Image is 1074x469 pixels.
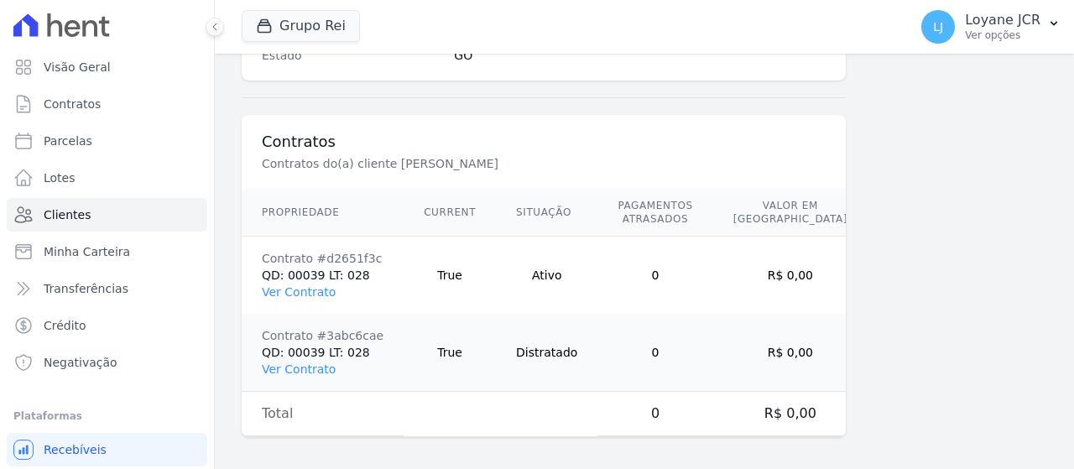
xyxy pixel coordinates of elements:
td: True [404,237,496,315]
h3: Contratos [262,132,826,152]
th: Current [404,189,496,237]
button: LJ Loyane JCR Ver opções [908,3,1074,50]
span: Crédito [44,317,86,334]
span: LJ [933,21,943,33]
td: R$ 0,00 [713,237,868,315]
td: R$ 0,00 [713,314,868,392]
td: Ativo [496,237,597,315]
th: Situação [496,189,597,237]
td: 0 [597,392,712,436]
dt: Estado [262,47,441,64]
th: Pagamentos Atrasados [597,189,712,237]
a: Ver Contrato [262,362,336,376]
a: Transferências [7,272,207,305]
a: Visão Geral [7,50,207,84]
a: Contratos [7,87,207,121]
p: Contratos do(a) cliente [PERSON_NAME] [262,155,826,172]
button: Grupo Rei [242,10,360,42]
div: Contrato #d2651f3c [262,250,383,267]
a: Crédito [7,309,207,342]
a: Recebíveis [7,433,207,466]
span: Visão Geral [44,59,111,76]
a: Minha Carteira [7,235,207,268]
p: Loyane JCR [965,12,1040,29]
td: R$ 0,00 [713,392,868,436]
a: Ver Contrato [262,285,336,299]
td: 0 [597,314,712,392]
td: QD: 00039 LT: 028 [242,314,404,392]
div: Plataformas [13,406,201,426]
a: Parcelas [7,124,207,158]
span: Clientes [44,206,91,223]
span: Recebíveis [44,441,107,458]
td: Distratado [496,314,597,392]
th: Propriedade [242,189,404,237]
span: Negativação [44,354,117,371]
span: Transferências [44,280,128,297]
span: Contratos [44,96,101,112]
a: Negativação [7,346,207,379]
th: Valor em [GEOGRAPHIC_DATA] [713,189,868,237]
a: Clientes [7,198,207,232]
span: Lotes [44,169,76,186]
span: Parcelas [44,133,92,149]
td: QD: 00039 LT: 028 [242,237,404,315]
span: Minha Carteira [44,243,130,260]
p: Ver opções [965,29,1040,42]
td: True [404,314,496,392]
div: Contrato #3abc6cae [262,327,383,344]
td: 0 [597,237,712,315]
dd: GO [454,47,826,64]
td: Total [242,392,404,436]
a: Lotes [7,161,207,195]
